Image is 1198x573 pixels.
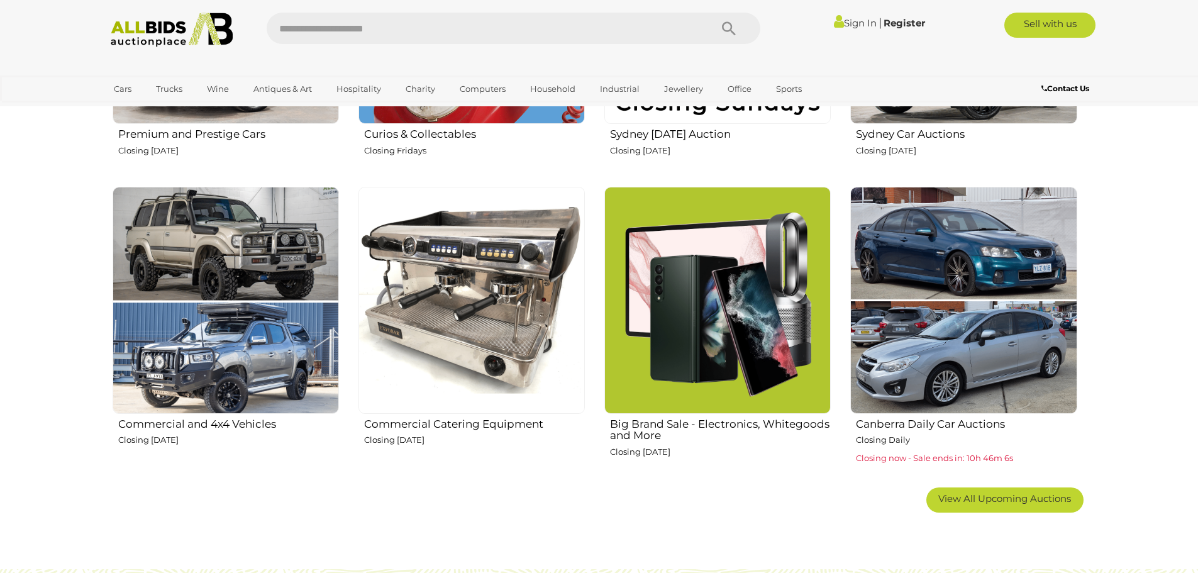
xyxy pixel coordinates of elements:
[926,487,1084,513] a: View All Upcoming Auctions
[610,125,831,140] h2: Sydney [DATE] Auction
[118,125,339,140] h2: Premium and Prestige Cars
[358,187,585,413] img: Commercial Catering Equipment
[856,415,1077,430] h2: Canberra Daily Car Auctions
[697,13,760,44] button: Search
[118,143,339,158] p: Closing [DATE]
[364,415,585,430] h2: Commercial Catering Equipment
[104,13,240,47] img: Allbids.com.au
[1004,13,1095,38] a: Sell with us
[610,445,831,459] p: Closing [DATE]
[719,79,760,99] a: Office
[112,186,339,478] a: Commercial and 4x4 Vehicles Closing [DATE]
[364,433,585,447] p: Closing [DATE]
[879,16,882,30] span: |
[856,143,1077,158] p: Closing [DATE]
[397,79,443,99] a: Charity
[118,433,339,447] p: Closing [DATE]
[604,186,831,478] a: Big Brand Sale - Electronics, Whitegoods and More Closing [DATE]
[850,187,1077,413] img: Canberra Daily Car Auctions
[452,79,514,99] a: Computers
[834,17,877,29] a: Sign In
[610,143,831,158] p: Closing [DATE]
[199,79,237,99] a: Wine
[604,187,831,413] img: Big Brand Sale - Electronics, Whitegoods and More
[148,79,191,99] a: Trucks
[856,125,1077,140] h2: Sydney Car Auctions
[364,143,585,158] p: Closing Fridays
[364,125,585,140] h2: Curios & Collectables
[522,79,584,99] a: Household
[856,453,1013,463] span: Closing now - Sale ends in: 10h 46m 6s
[856,433,1077,447] p: Closing Daily
[358,186,585,478] a: Commercial Catering Equipment Closing [DATE]
[328,79,389,99] a: Hospitality
[113,187,339,413] img: Commercial and 4x4 Vehicles
[106,79,140,99] a: Cars
[245,79,320,99] a: Antiques & Art
[592,79,648,99] a: Industrial
[1041,84,1089,93] b: Contact Us
[884,17,925,29] a: Register
[938,492,1071,504] span: View All Upcoming Auctions
[768,79,810,99] a: Sports
[118,415,339,430] h2: Commercial and 4x4 Vehicles
[1041,82,1092,96] a: Contact Us
[850,186,1077,478] a: Canberra Daily Car Auctions Closing Daily Closing now - Sale ends in: 10h 46m 6s
[656,79,711,99] a: Jewellery
[106,99,211,120] a: [GEOGRAPHIC_DATA]
[610,415,831,442] h2: Big Brand Sale - Electronics, Whitegoods and More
